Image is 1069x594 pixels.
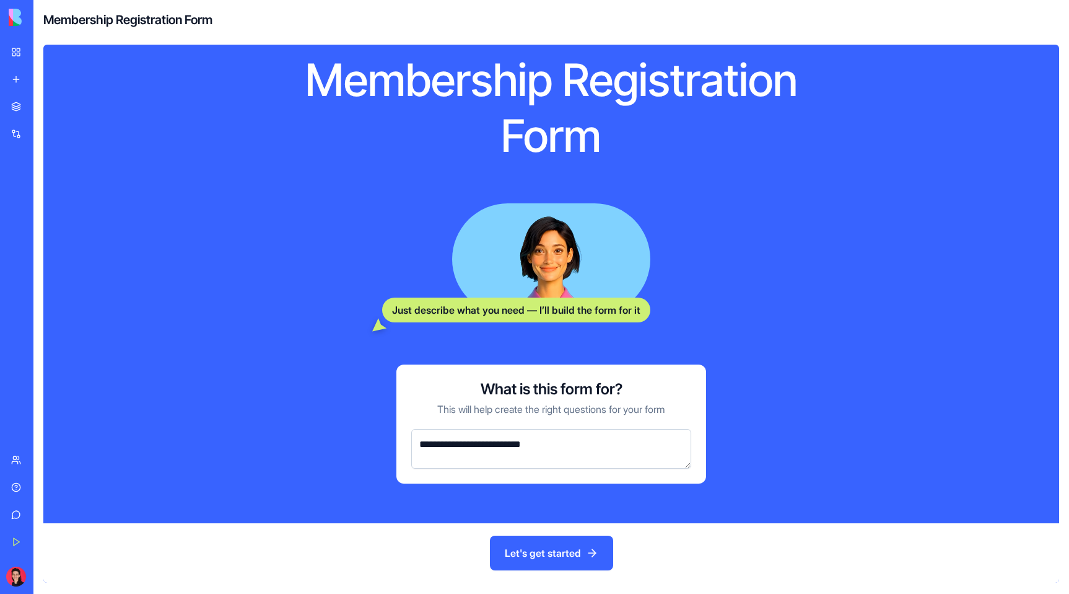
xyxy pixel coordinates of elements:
button: Let's get started [490,536,613,570]
h4: Membership Registration Form [43,11,212,29]
div: Just describe what you need — I’ll build the form for it [382,298,650,322]
h3: What is this form for? [481,379,622,399]
img: ACg8ocLZaiCUipE8LwOSOgvRcK-FwFRJjjq00OYBP2fXzUXoqZssjgw=s96-c [6,567,26,587]
h1: Membership Registration Form [274,52,829,164]
img: logo [9,9,85,26]
p: This will help create the right questions for your form [437,402,665,417]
